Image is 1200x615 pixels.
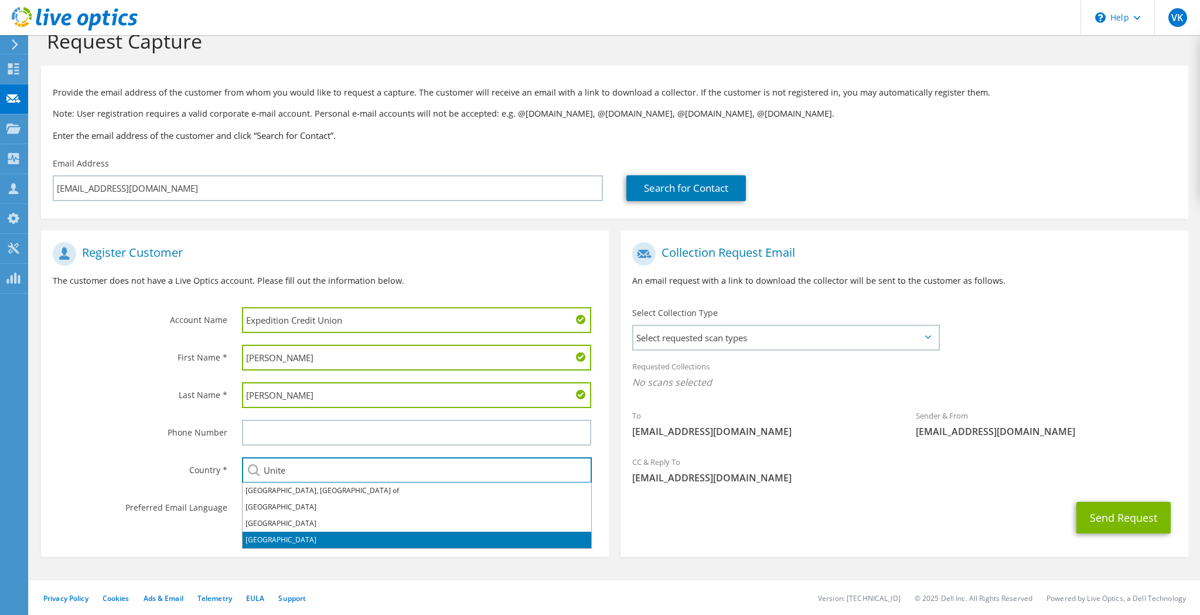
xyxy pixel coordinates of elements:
svg: \n [1095,12,1106,23]
p: The customer does not have a Live Optics account. Please fill out the information below. [53,274,597,287]
span: Select requested scan types [633,326,938,349]
li: © 2025 Dell Inc. All Rights Reserved [915,593,1032,603]
label: Country * [53,457,227,476]
span: VK [1168,8,1187,27]
label: Select Collection Type [632,307,718,319]
a: Search for Contact [626,175,746,201]
label: Email Address [53,158,109,169]
h1: Request Capture [47,29,1177,53]
h1: Register Customer [53,242,591,266]
a: EULA [246,593,264,603]
h3: Enter the email address of the customer and click “Search for Contact”. [53,129,1177,142]
div: Requested Collections [621,354,1188,397]
li: [GEOGRAPHIC_DATA] [243,515,591,532]
label: Last Name * [53,382,227,401]
li: Version: [TECHNICAL_ID] [818,593,901,603]
label: Account Name [53,307,227,326]
li: [GEOGRAPHIC_DATA], [GEOGRAPHIC_DATA] of [243,483,591,499]
a: Telemetry [197,593,232,603]
span: [EMAIL_ADDRESS][DOMAIN_NAME] [916,425,1176,438]
h1: Collection Request Email [632,242,1171,266]
a: Ads & Email [144,593,183,603]
p: An email request with a link to download the collector will be sent to the customer as follows. [632,274,1177,287]
span: [EMAIL_ADDRESS][DOMAIN_NAME] [632,471,1177,484]
a: Support [278,593,306,603]
label: Phone Number [53,420,227,439]
span: No scans selected [632,376,1177,389]
div: To [621,403,904,444]
li: [GEOGRAPHIC_DATA] [243,499,591,515]
div: Sender & From [904,403,1188,444]
div: CC & Reply To [621,450,1188,490]
a: Privacy Policy [43,593,88,603]
li: Powered by Live Optics, a Dell Technology [1046,593,1186,603]
p: Note: User registration requires a valid corporate e-mail account. Personal e-mail accounts will ... [53,107,1177,120]
label: First Name * [53,345,227,363]
button: Send Request [1076,502,1171,534]
label: Preferred Email Language [53,495,227,514]
span: [EMAIL_ADDRESS][DOMAIN_NAME] [632,425,892,438]
p: Provide the email address of the customer from whom you would like to request a capture. The cust... [53,86,1177,99]
li: [GEOGRAPHIC_DATA] [243,532,591,548]
a: Cookies [103,593,129,603]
